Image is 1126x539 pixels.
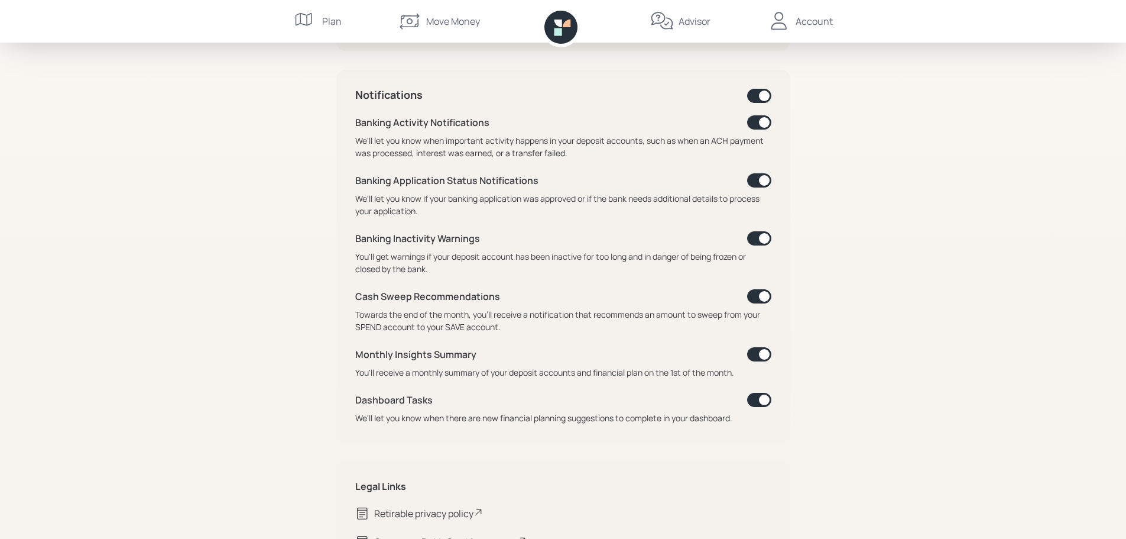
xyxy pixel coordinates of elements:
div: Towards the end of the month, you'll receive a notification that recommends an amount to sweep fr... [355,308,771,333]
div: We'll let you know if your banking application was approved or if the bank needs additional detai... [355,192,771,217]
div: We'll let you know when important activity happens in your deposit accounts, such as when an ACH ... [355,134,771,159]
div: You'll get warnings if your deposit account has been inactive for too long and in danger of being... [355,250,771,275]
div: Banking Inactivity Warnings [355,231,480,246]
div: Retirable privacy policy [374,506,483,521]
div: You'll receive a monthly summary of your deposit accounts and financial plan on the 1st of the mo... [355,366,771,379]
div: Advisor [679,14,710,28]
div: Banking Activity Notifications [355,115,489,130]
div: Cash Sweep Recommendations [355,289,500,304]
div: Dashboard Tasks [355,393,433,407]
div: Move Money [426,14,480,28]
div: Monthly Insights Summary [355,347,476,362]
h4: Notifications [355,89,423,102]
div: Banking Application Status Notifications [355,173,538,188]
div: We'll let you know when there are new financial planning suggestions to complete in your dashboard. [355,412,771,424]
h5: Legal Links [355,481,771,492]
div: Account [796,14,833,28]
div: Plan [322,14,342,28]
